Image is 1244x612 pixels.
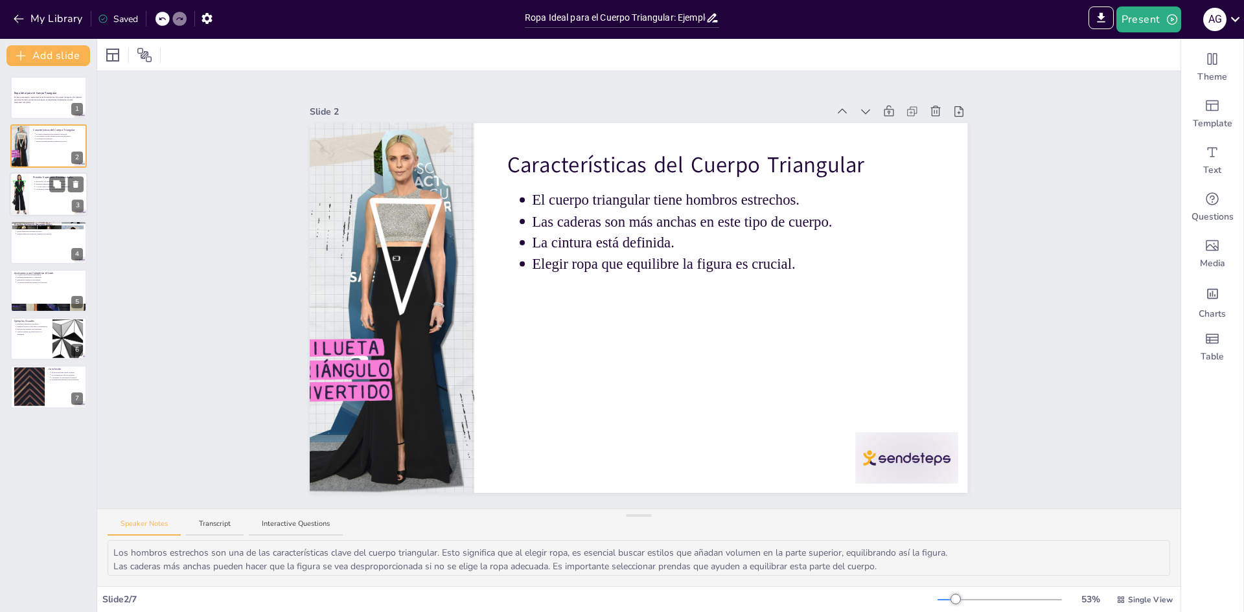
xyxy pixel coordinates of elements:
div: 6 [71,344,83,356]
span: Table [1201,350,1224,363]
p: El cuerpo triangular tiene hombros estrechos. [36,132,83,135]
div: 5 [71,296,83,308]
p: Características del Cuerpo Triangular [33,128,83,131]
p: Características del Cuerpo Triangular [507,150,935,180]
p: Pantalones oscuros son recomendables. [17,225,83,228]
span: Text [1203,164,1221,177]
button: Present [1116,6,1181,32]
p: Ejemplos Visuales [14,319,49,323]
div: 3 [10,172,87,216]
button: a g [1203,6,1227,32]
p: El cuerpo triangular tiene hombros estrechos. [533,190,935,210]
p: Prendas Inferiores Recomendadas [14,223,83,227]
span: Theme [1197,71,1227,84]
button: Delete Slide [68,176,84,192]
p: Colores claros y estampados son recomendables. [36,185,84,188]
p: Ejemplos prácticos facilitan la comprensión. [17,326,49,328]
div: 1 [10,76,87,119]
button: Speaker Notes [108,519,181,536]
div: 4 [10,221,87,264]
p: Accesorios deben ser elegidos con atención. [17,281,83,284]
span: Media [1200,257,1225,270]
div: Slide 2 [310,105,827,119]
span: Template [1193,117,1232,130]
div: 6 [10,317,87,360]
button: Transcript [186,519,244,536]
p: Prendas Superiores Recomendadas [33,176,84,179]
p: Hombros estructurados ayudan a equilibrar. [36,183,84,185]
textarea: Los hombros estrechos son una de las características clave del cuerpo triangular. Esto significa ... [108,540,1170,576]
div: Add charts and graphs [1181,277,1243,324]
p: Elegir ropa que equilibre la figura es crucial. [36,140,83,142]
p: La ropa adecuada realza la figura. [51,372,83,374]
span: Charts [1199,308,1226,321]
div: Saved [98,12,138,26]
button: My Library [10,8,88,29]
div: 5 [10,269,87,312]
p: La cintura está definida. [533,232,935,253]
p: Conclusión [49,367,83,371]
p: Las caderas son más anchas en este tipo de cuerpo. [36,135,83,137]
p: Escote en V es ideal para la parte superior. [36,180,84,183]
div: 53 % [1075,593,1106,606]
div: 3 [72,199,84,212]
div: 2 [10,124,87,167]
div: Change the overall theme [1181,44,1243,91]
button: Add slide [6,45,90,66]
p: Las prendas deben ser elegidas con estilo. [36,188,84,190]
div: 4 [71,248,83,260]
p: Collares largos son recomendables. [17,273,83,276]
button: Interactive Questions [249,519,343,536]
div: Add ready made slides [1181,91,1243,137]
input: Insert title [525,8,706,27]
p: Prendas inferiores deben ser elegidas con cuidado. [17,232,83,235]
span: Questions [1192,210,1234,223]
p: Faldas con vuelo son ideales. [17,228,83,231]
p: Evitar pantalones ajustados es clave. [17,230,83,232]
p: Imágenes ilustrativas son útiles. [17,323,49,326]
strong: Ropa Ideal para el Cuerpo Triangular [14,92,56,95]
p: Pendientes llamativos son ideales. [17,278,83,281]
span: Position [137,47,152,63]
p: Las caderas son más anchas en este tipo de cuerpo. [533,211,935,232]
div: Slide 2 / 7 [102,593,938,606]
p: Considerar la comodidad es esencial. [51,376,83,379]
div: Add images, graphics, shapes or video [1181,231,1243,277]
div: 7 [71,392,83,405]
p: Referencias visuales son esenciales. [17,328,49,330]
div: Add a table [1181,324,1243,370]
p: Generated with [URL] [14,101,83,104]
div: Layout [102,45,123,65]
div: 1 [71,103,83,115]
p: Aplicar consejos de moda mejora la apariencia. [17,330,49,335]
p: En esta presentación, exploraremos las características del cuerpo triangular y las mejores opcion... [14,96,83,101]
p: Bufandas añaden estilo y equilibrio. [17,276,83,278]
span: Single View [1128,594,1173,606]
div: 7 [10,365,87,408]
div: 2 [71,152,83,164]
p: Accesorios para Completar el Look [14,271,83,275]
div: Add text boxes [1181,137,1243,184]
span: Export to PowerPoint [1088,6,1114,32]
p: Elegir ropa que equilibre la figura es crucial. [533,254,935,275]
p: La cintura está definida. [36,137,83,140]
div: a g [1203,8,1227,31]
div: Get real-time input from your audience [1181,184,1243,231]
button: Duplicate Slide [49,176,65,192]
p: La moda debe reflejar el estilo personal. [51,379,83,381]
p: La confianza es clave en la moda. [51,374,83,376]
